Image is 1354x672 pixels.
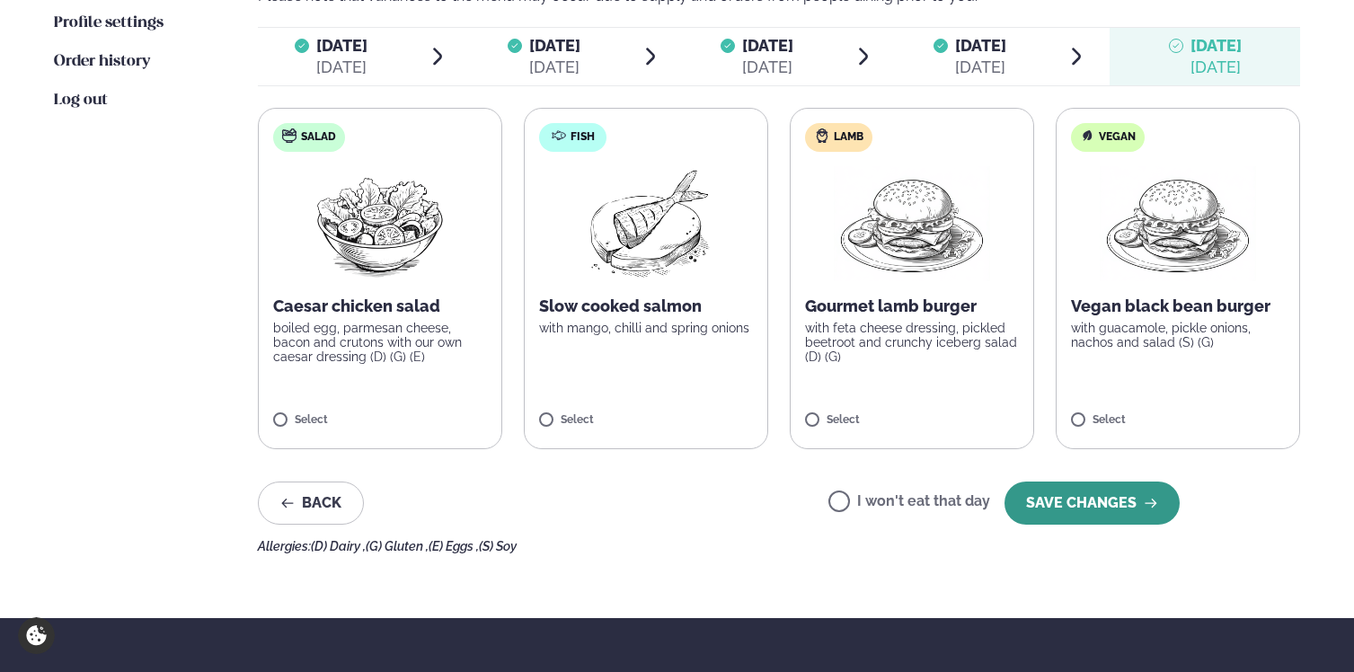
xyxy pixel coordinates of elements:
span: Lamb [834,130,863,145]
span: [DATE] [529,36,580,55]
span: Salad [301,130,336,145]
p: Caesar chicken salad [273,296,487,317]
span: Fish [571,130,595,145]
span: [DATE] [955,36,1006,55]
div: [DATE] [742,57,793,78]
a: Order history [54,51,150,73]
img: fish.svg [552,128,566,143]
span: (D) Dairy , [311,539,366,553]
img: Hamburger.png [833,166,992,281]
a: Cookie settings [18,617,55,654]
div: [DATE] [316,57,367,78]
img: Salad.png [301,166,460,281]
span: Order history [54,54,150,69]
span: (E) Eggs , [429,539,479,553]
img: salad.svg [282,128,296,143]
p: Vegan black bean burger [1071,296,1285,317]
span: Vegan [1099,130,1136,145]
img: Hamburger.png [1099,166,1258,281]
button: SAVE CHANGES [1004,482,1180,525]
p: Slow cooked salmon [539,296,753,317]
button: Back [258,482,364,525]
span: (G) Gluten , [366,539,429,553]
p: with feta cheese dressing, pickled beetroot and crunchy iceberg salad (D) (G) [805,321,1019,364]
span: Log out [54,93,108,108]
a: Profile settings [54,13,164,34]
img: Vegan.svg [1080,128,1094,143]
div: [DATE] [529,57,580,78]
span: [DATE] [742,36,793,55]
img: Fish.png [567,166,726,281]
a: Log out [54,90,108,111]
img: Lamb.svg [815,128,829,143]
div: [DATE] [1190,57,1242,78]
p: boiled egg, parmesan cheese, bacon and crutons with our own caesar dressing (D) (G) (E) [273,321,487,364]
p: with guacamole, pickle onions, nachos and salad (S) (G) [1071,321,1285,349]
div: [DATE] [955,57,1006,78]
span: [DATE] [1190,36,1242,55]
span: [DATE] [316,36,367,55]
div: Allergies: [258,539,1300,553]
p: Gourmet lamb burger [805,296,1019,317]
p: with mango, chilli and spring onions [539,321,753,335]
span: Profile settings [54,15,164,31]
span: (S) Soy [479,539,517,553]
